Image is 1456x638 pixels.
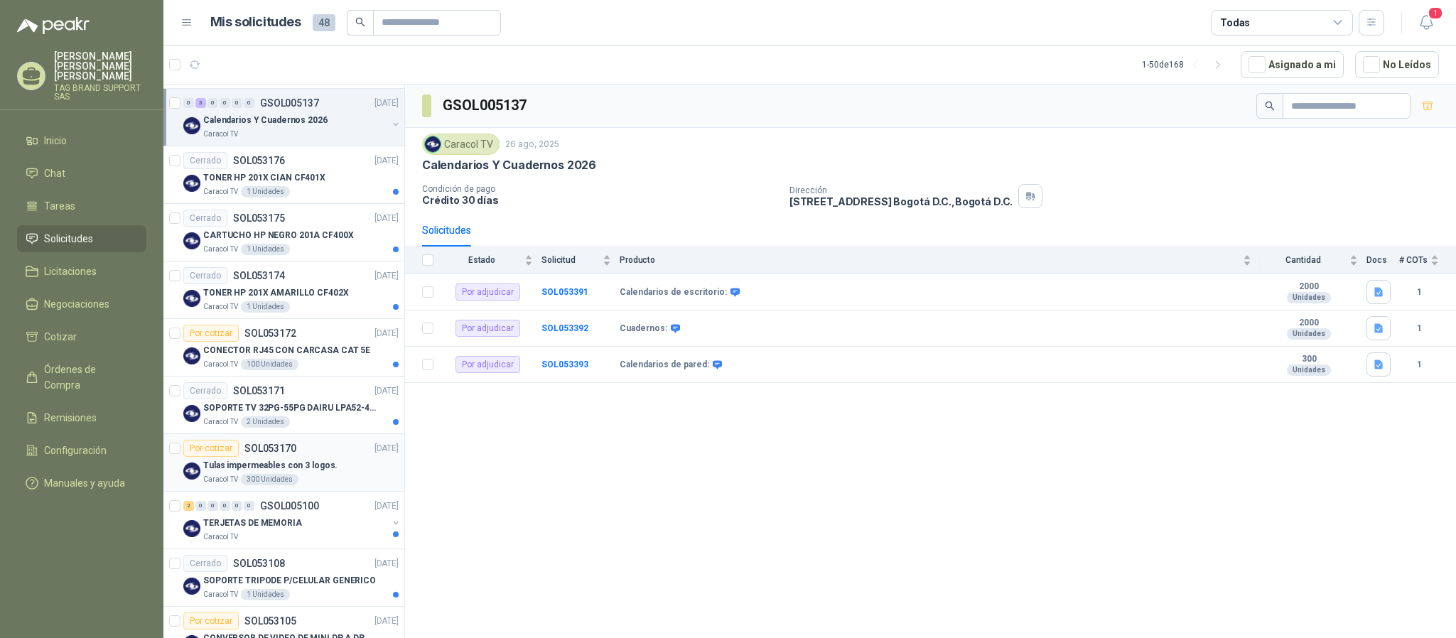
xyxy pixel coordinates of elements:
a: CerradoSOL053108[DATE] Company LogoSOPORTE TRIPODE P/CELULAR GENERICOCaracol TV1 Unidades [163,549,404,607]
span: 48 [313,14,335,31]
p: Caracol TV [203,589,238,600]
a: CerradoSOL053171[DATE] Company LogoSOPORTE TV 32PG-55PG DAIRU LPA52-446KIT2Caracol TV2 Unidades [163,377,404,434]
p: [DATE] [374,442,399,455]
p: CONECTOR RJ45 CON CARCASA CAT 5E [203,344,370,357]
div: Solicitudes [422,222,471,238]
p: Dirección [789,185,1013,195]
a: Inicio [17,127,146,154]
th: Producto [620,247,1260,274]
img: Logo peakr [17,17,90,34]
a: CerradoSOL053174[DATE] Company LogoTONER HP 201X AMARILLO CF402XCaracol TV1 Unidades [163,261,404,319]
div: Por adjudicar [455,356,520,373]
p: SOL053170 [244,443,296,453]
p: Calendarios Y Cuadernos 2026 [203,114,328,127]
span: Solicitudes [44,231,93,247]
div: Cerrado [183,152,227,169]
p: [DATE] [374,154,399,168]
div: 1 Unidades [241,301,290,313]
img: Company Logo [425,136,441,152]
span: Inicio [44,133,67,148]
span: Cantidad [1260,255,1347,265]
p: GSOL005137 [260,98,319,108]
a: Chat [17,160,146,187]
div: 300 Unidades [241,474,298,485]
p: Caracol TV [203,129,238,140]
a: Cotizar [17,323,146,350]
div: Por cotizar [183,440,239,457]
p: 26 ago, 2025 [505,138,559,151]
img: Company Logo [183,463,200,480]
th: Solicitud [541,247,620,274]
p: Caracol TV [203,416,238,428]
img: Company Logo [183,175,200,192]
p: TAG BRAND SUPPORT SAS [54,84,146,101]
img: Company Logo [183,117,200,134]
span: # COTs [1399,255,1428,265]
a: Negociaciones [17,291,146,318]
span: Estado [442,255,522,265]
b: Calendarios de pared: [620,359,709,371]
p: [DATE] [374,269,399,283]
button: No Leídos [1355,51,1439,78]
span: Producto [620,255,1240,265]
span: Chat [44,166,65,181]
b: 1 [1399,322,1439,335]
a: Manuales y ayuda [17,470,146,497]
div: 0 [195,501,206,511]
p: [DATE] [374,557,399,571]
a: SOL053392 [541,323,588,333]
div: 2 Unidades [241,416,290,428]
b: 1 [1399,358,1439,372]
a: Por cotizarSOL053170[DATE] Company LogoTulas impermeables con 3 logos.Caracol TV300 Unidades [163,434,404,492]
span: Remisiones [44,410,97,426]
span: Órdenes de Compra [44,362,133,393]
p: [DATE] [374,384,399,398]
div: Por adjudicar [455,320,520,337]
th: Docs [1366,247,1399,274]
p: Caracol TV [203,244,238,255]
div: 100 Unidades [241,359,298,370]
p: SOL053175 [233,213,285,223]
p: Caracol TV [203,359,238,370]
div: Unidades [1287,328,1331,340]
p: [PERSON_NAME] [PERSON_NAME] [PERSON_NAME] [54,51,146,81]
img: Company Logo [183,347,200,364]
p: [DATE] [374,97,399,110]
a: SOL053391 [541,287,588,297]
p: SOL053174 [233,271,285,281]
div: 2 [183,501,194,511]
div: 0 [207,98,218,108]
p: SOPORTE TRIPODE P/CELULAR GENERICO [203,574,376,588]
a: Configuración [17,437,146,464]
p: Caracol TV [203,474,238,485]
div: Caracol TV [422,134,500,155]
span: Solicitud [541,255,600,265]
button: Asignado a mi [1241,51,1344,78]
p: TONER HP 201X CIAN CF401X [203,171,325,185]
p: Calendarios Y Cuadernos 2026 [422,158,596,173]
p: [STREET_ADDRESS] Bogotá D.C. , Bogotá D.C. [789,195,1013,207]
div: 0 [220,98,230,108]
th: Cantidad [1260,247,1366,274]
h1: Mis solicitudes [210,12,301,33]
b: Cuadernos: [620,323,667,335]
p: Caracol TV [203,301,238,313]
h3: GSOL005137 [443,94,529,117]
a: Tareas [17,193,146,220]
a: CerradoSOL053175[DATE] Company LogoCARTUCHO HP NEGRO 201A CF400XCaracol TV1 Unidades [163,204,404,261]
div: 0 [232,98,242,108]
span: Negociaciones [44,296,109,312]
b: 1 [1399,286,1439,299]
p: SOL053172 [244,328,296,338]
div: 0 [244,98,254,108]
p: [DATE] [374,327,399,340]
b: 300 [1260,354,1358,365]
a: Remisiones [17,404,146,431]
img: Company Logo [183,578,200,595]
div: Cerrado [183,382,227,399]
div: 1 - 50 de 168 [1142,53,1229,76]
th: # COTs [1399,247,1456,274]
a: Órdenes de Compra [17,356,146,399]
p: SOL053108 [233,558,285,568]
